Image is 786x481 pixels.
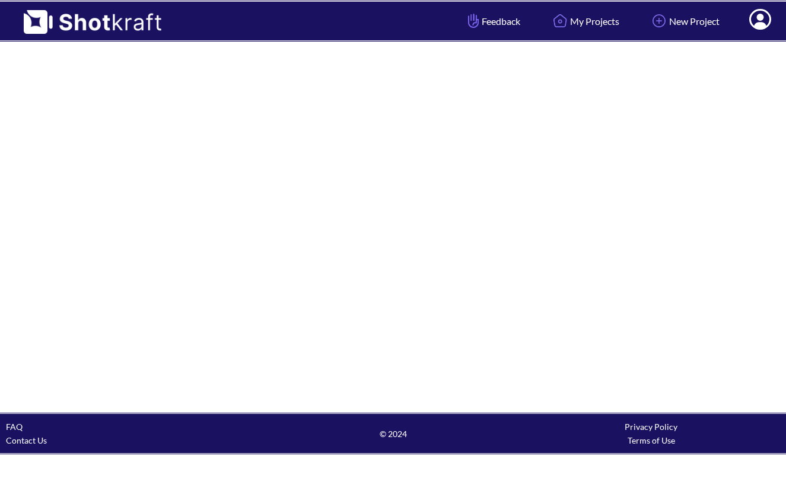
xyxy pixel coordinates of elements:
[550,11,570,31] img: Home Icon
[640,5,728,37] a: New Project
[522,433,780,447] div: Terms of Use
[6,435,47,445] a: Contact Us
[522,420,780,433] div: Privacy Policy
[649,11,669,31] img: Add Icon
[541,5,628,37] a: My Projects
[264,427,522,441] span: © 2024
[6,422,23,432] a: FAQ
[465,11,482,31] img: Hand Icon
[465,14,520,28] span: Feedback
